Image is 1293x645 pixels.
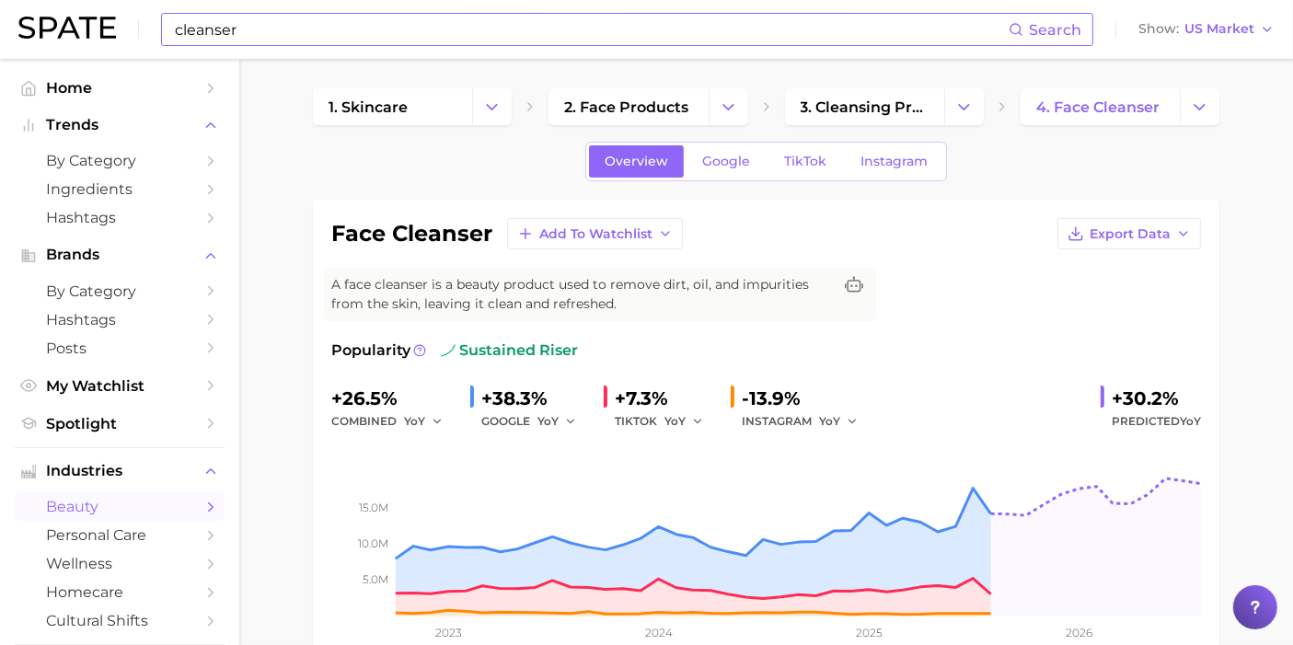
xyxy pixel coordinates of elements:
div: combined [331,410,456,432]
span: beauty [46,498,193,515]
span: by Category [46,282,193,300]
span: by Category [46,152,193,169]
a: My Watchlist [15,372,225,400]
span: Show [1138,24,1179,34]
div: +26.5% [331,384,456,413]
span: TikTok [784,154,826,169]
div: -13.9% [742,384,871,413]
span: sustained riser [441,340,578,362]
span: 4. face cleanser [1036,98,1160,116]
a: TikTok [768,145,842,178]
button: YoY [819,410,859,432]
tspan: 2026 [1066,626,1092,639]
a: 4. face cleanser [1021,88,1180,125]
span: YoY [1180,414,1201,428]
tspan: 2023 [435,626,462,639]
span: Industries [46,463,193,479]
span: YoY [404,413,425,429]
tspan: 2025 [856,626,883,639]
a: beauty [15,492,225,521]
button: ShowUS Market [1134,17,1279,41]
span: Popularity [331,340,410,362]
a: Home [15,74,225,102]
span: 1. skincare [329,98,408,116]
a: homecare [15,578,225,606]
button: Export Data [1057,218,1201,249]
span: Hashtags [46,209,193,226]
a: by Category [15,146,225,175]
span: 2. face products [564,98,688,116]
button: YoY [537,410,577,432]
span: US Market [1184,24,1254,34]
button: Change Category [472,88,512,125]
span: Home [46,79,193,97]
span: My Watchlist [46,377,193,395]
a: 1. skincare [313,88,472,125]
div: +30.2% [1112,384,1201,413]
input: Search here for a brand, industry, or ingredient [173,14,1009,45]
a: 3. cleansing products [785,88,944,125]
button: Change Category [709,88,748,125]
a: Ingredients [15,175,225,203]
a: cultural shifts [15,606,225,635]
a: Overview [589,145,684,178]
div: +7.3% [615,384,716,413]
button: Change Category [944,88,984,125]
a: Hashtags [15,305,225,334]
span: Add to Watchlist [539,226,652,242]
div: TIKTOK [615,410,716,432]
button: Add to Watchlist [507,218,683,249]
a: Posts [15,334,225,363]
a: wellness [15,549,225,578]
a: by Category [15,277,225,305]
a: Instagram [845,145,943,178]
span: Export Data [1090,226,1171,242]
span: Overview [605,154,668,169]
span: Instagram [860,154,928,169]
a: 2. face products [548,88,708,125]
h1: face cleanser [331,223,492,245]
tspan: 2024 [645,626,673,639]
button: Change Category [1180,88,1219,125]
span: YoY [664,413,686,429]
span: Hashtags [46,311,193,328]
span: Spotlight [46,415,193,432]
div: +38.3% [481,384,589,413]
span: wellness [46,555,193,572]
a: Google [687,145,766,178]
button: YoY [664,410,704,432]
div: INSTAGRAM [742,410,871,432]
button: Brands [15,241,225,269]
span: A face cleanser is a beauty product used to remove dirt, oil, and impurities from the skin, leavi... [331,275,832,314]
span: Google [702,154,750,169]
span: cultural shifts [46,612,193,629]
a: Hashtags [15,203,225,232]
span: YoY [819,413,840,429]
span: Brands [46,247,193,263]
img: SPATE [18,17,116,39]
span: homecare [46,583,193,601]
button: Trends [15,111,225,139]
span: personal care [46,526,193,544]
span: 3. cleansing products [801,98,929,116]
button: Industries [15,457,225,485]
span: Predicted [1112,410,1201,432]
span: Search [1029,21,1081,39]
button: YoY [404,410,444,432]
img: sustained riser [441,343,456,358]
span: Posts [46,340,193,357]
a: Spotlight [15,409,225,438]
span: Trends [46,117,193,133]
div: GOOGLE [481,410,589,432]
span: YoY [537,413,559,429]
a: personal care [15,521,225,549]
span: Ingredients [46,180,193,198]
